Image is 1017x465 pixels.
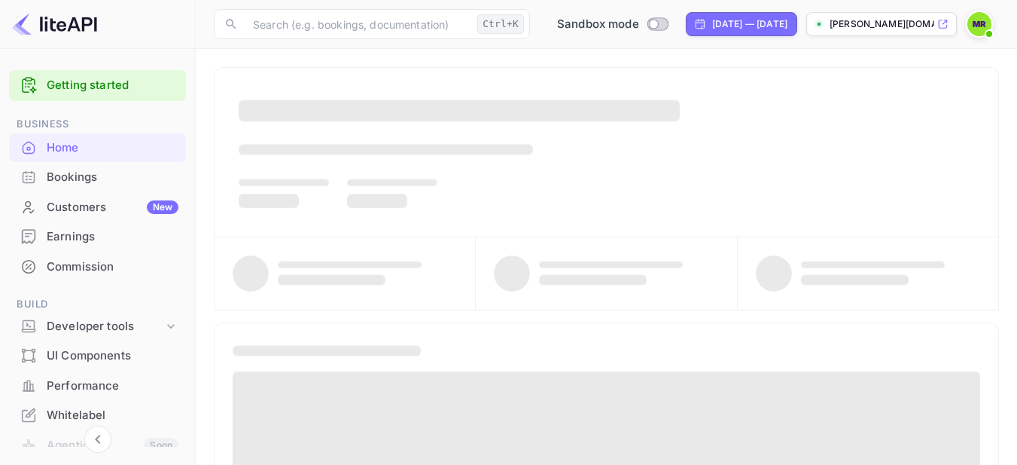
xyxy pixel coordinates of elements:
[9,296,186,313] span: Build
[557,16,639,33] span: Sandbox mode
[47,318,163,335] div: Developer tools
[12,12,97,36] img: LiteAPI logo
[9,222,186,252] div: Earnings
[9,314,186,340] div: Developer tools
[84,426,111,453] button: Collapse navigation
[47,77,178,94] a: Getting started
[47,407,178,424] div: Whitelabel
[9,341,186,369] a: UI Components
[967,12,991,36] img: Moshood Rafiu
[9,341,186,371] div: UI Components
[9,163,186,191] a: Bookings
[9,222,186,250] a: Earnings
[9,116,186,133] span: Business
[9,70,186,101] div: Getting started
[9,401,186,429] a: Whitelabel
[9,401,186,430] div: Whitelabel
[686,12,797,36] div: Click to change the date range period
[712,17,787,31] div: [DATE] — [DATE]
[477,14,524,34] div: Ctrl+K
[147,200,178,214] div: New
[9,193,186,222] div: CustomersNew
[47,199,178,216] div: Customers
[47,228,178,246] div: Earnings
[47,169,178,186] div: Bookings
[9,133,186,163] div: Home
[47,378,178,395] div: Performance
[551,16,674,33] div: Switch to Production mode
[9,133,186,161] a: Home
[9,193,186,221] a: CustomersNew
[9,252,186,282] div: Commission
[47,139,178,157] div: Home
[830,17,934,31] p: [PERSON_NAME][DOMAIN_NAME]...
[9,372,186,399] a: Performance
[9,372,186,401] div: Performance
[47,347,178,365] div: UI Components
[244,9,471,39] input: Search (e.g. bookings, documentation)
[9,163,186,192] div: Bookings
[47,259,178,276] div: Commission
[9,252,186,280] a: Commission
